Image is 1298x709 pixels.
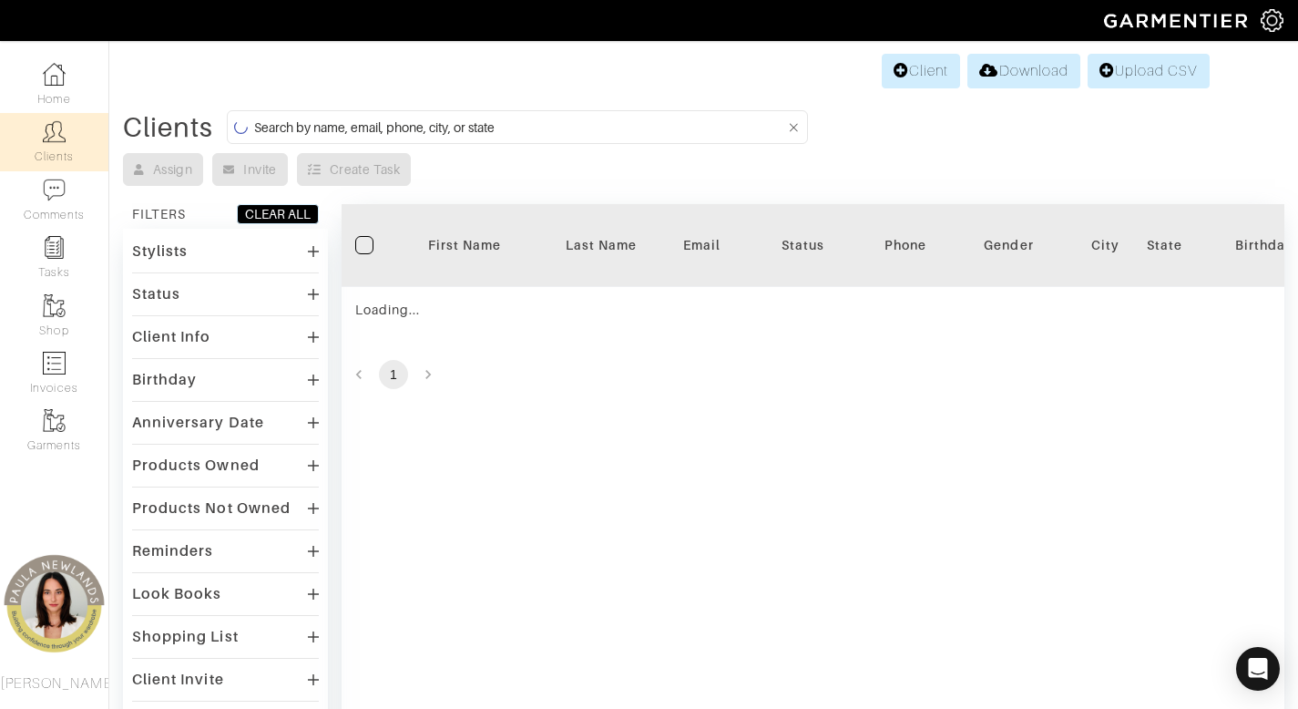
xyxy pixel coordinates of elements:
a: Download [967,54,1079,88]
img: garments-icon-b7da505a4dc4fd61783c78ac3ca0ef83fa9d6f193b1c9dc38574b1d14d53ca28.png [43,294,66,317]
div: FILTERS [132,205,186,223]
div: City [1091,236,1119,254]
img: gear-icon-white-bd11855cb880d31180b6d7d6211b90ccbf57a29d726f0c71d8c61bd08dd39cc2.png [1261,9,1283,32]
a: Client [882,54,960,88]
div: Reminders [132,542,213,560]
div: Status [748,236,857,254]
button: page 1 [379,360,408,389]
div: Anniversary Date [132,414,264,432]
div: Phone [884,236,926,254]
img: dashboard-icon-dbcd8f5a0b271acd01030246c82b418ddd0df26cd7fceb0bd07c9910d44c42f6.png [43,63,66,86]
button: CLEAR ALL [237,204,319,224]
div: Email [683,236,721,254]
th: Toggle SortBy [396,204,533,287]
div: Products Not Owned [132,499,291,518]
div: Shopping List [132,628,239,646]
div: Client Invite [132,671,224,689]
div: CLEAR ALL [245,205,311,223]
div: First Name [410,236,519,254]
div: Products Owned [132,457,260,475]
img: garments-icon-b7da505a4dc4fd61783c78ac3ca0ef83fa9d6f193b1c9dc38574b1d14d53ca28.png [43,409,66,432]
div: Last Name [547,236,656,254]
img: clients-icon-6bae9207a08558b7cb47a8932f037763ab4055f8c8b6bfacd5dc20c3e0201464.png [43,120,66,143]
img: comment-icon-a0a6a9ef722e966f86d9cbdc48e553b5cf19dbc54f86b18d962a5391bc8f6eb6.png [43,179,66,201]
div: Client Info [132,328,211,346]
img: reminder-icon-8004d30b9f0a5d33ae49ab947aed9ed385cf756f9e5892f1edd6e32f2345188e.png [43,236,66,259]
div: Loading... [355,301,721,319]
nav: pagination navigation [342,360,1284,389]
div: Status [132,285,180,303]
div: State [1147,236,1182,254]
div: Stylists [132,242,188,261]
img: garmentier-logo-header-white-b43fb05a5012e4ada735d5af1a66efaba907eab6374d6393d1fbf88cb4ef424d.png [1095,5,1261,36]
div: Look Books [132,585,222,603]
div: Birthday [132,371,197,389]
input: Search by name, email, phone, city, or state [254,116,785,139]
div: Gender [955,236,1064,254]
img: orders-icon-0abe47150d42831381b5fb84f609e132dff9fe21cb692f30cb5eec754e2cba89.png [43,352,66,375]
th: Toggle SortBy [941,204,1078,287]
div: Open Intercom Messenger [1236,647,1280,691]
th: Toggle SortBy [533,204,669,287]
div: Clients [123,118,213,137]
th: Toggle SortBy [734,204,871,287]
a: Upload CSV [1088,54,1210,88]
